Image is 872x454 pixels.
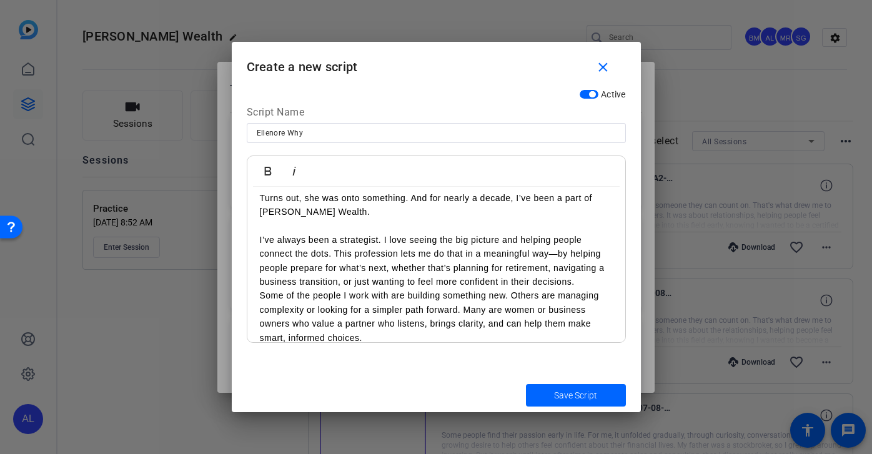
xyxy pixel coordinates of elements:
p: I’ve always been a strategist. I love seeing the big picture and helping people connect the dots.... [260,233,613,289]
input: Enter Script Name [257,126,616,141]
span: Active [601,89,626,99]
span: Save Script [554,389,597,402]
p: Some of the people I work with are building something new. Others are managing complexity or look... [260,289,613,345]
p: Turns out, she was onto something. And for nearly a decade, I’ve been a part of [PERSON_NAME] Wea... [260,191,613,219]
mat-icon: close [595,60,611,76]
button: Save Script [526,384,626,407]
h1: Create a new script [232,42,641,82]
button: Bold (⌘B) [256,159,280,184]
div: Script Name [247,105,626,124]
